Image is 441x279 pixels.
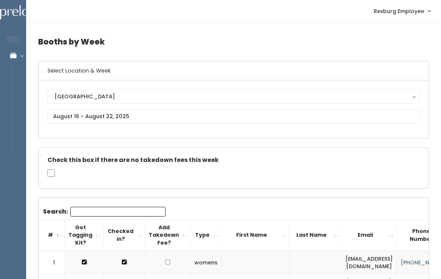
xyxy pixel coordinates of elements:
[38,220,65,251] th: #: activate to sort column descending
[366,3,438,19] a: Rexburg Employee
[38,31,429,52] h4: Booths by Week
[38,251,65,275] td: 1
[47,89,420,104] button: [GEOGRAPHIC_DATA]
[47,157,420,163] h5: Check this box if there are no takedown fees this week
[104,220,145,251] th: Checked in?: activate to sort column ascending
[374,7,424,15] span: Rexburg Employee
[70,207,166,217] input: Search:
[145,220,191,251] th: Add Takedown Fee?: activate to sort column ascending
[55,92,413,101] div: [GEOGRAPHIC_DATA]
[342,220,397,251] th: Email: activate to sort column ascending
[191,220,222,251] th: Type: activate to sort column ascending
[342,251,397,275] td: [EMAIL_ADDRESS][DOMAIN_NAME]
[222,220,289,251] th: First Name: activate to sort column ascending
[38,61,429,80] h6: Select Location & Week
[47,109,420,123] input: August 16 - August 22, 2025
[191,251,222,275] td: womens
[289,220,342,251] th: Last Name: activate to sort column ascending
[43,207,166,217] label: Search:
[65,220,104,251] th: Got Tagging Kit?: activate to sort column ascending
